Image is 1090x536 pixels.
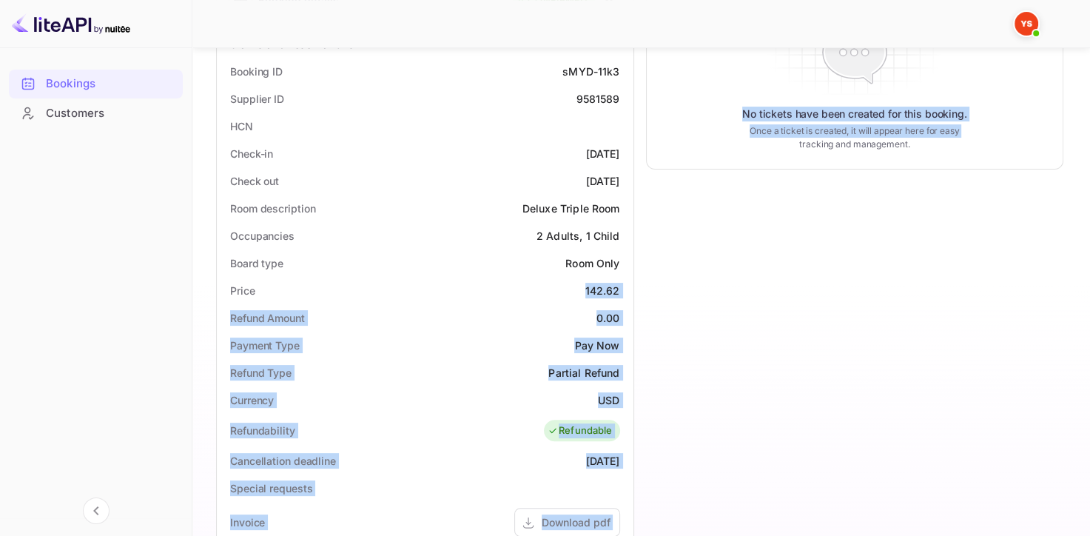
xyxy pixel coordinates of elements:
[742,107,967,121] p: No tickets have been created for this booking.
[230,453,336,469] div: Cancellation deadline
[586,453,620,469] div: [DATE]
[230,201,315,216] div: Room description
[230,118,253,134] div: HCN
[1015,12,1038,36] img: Yandex Support
[576,91,619,107] div: 9581589
[574,338,619,353] div: Pay Now
[83,498,110,524] button: Collapse navigation
[46,105,175,122] div: Customers
[230,310,305,326] div: Refund Amount
[46,76,175,93] div: Bookings
[230,423,295,438] div: Refundability
[596,310,620,326] div: 0.00
[586,173,620,189] div: [DATE]
[585,283,620,298] div: 142.62
[9,99,183,127] a: Customers
[598,392,619,408] div: USD
[230,515,265,530] div: Invoice
[230,91,284,107] div: Supplier ID
[522,201,620,216] div: Deluxe Triple Room
[562,64,619,79] div: sMYD-11k3
[586,146,620,161] div: [DATE]
[565,255,619,271] div: Room Only
[548,365,619,381] div: Partial Refund
[743,124,966,151] p: Once a ticket is created, it will appear here for easy tracking and management.
[230,338,300,353] div: Payment Type
[230,64,283,79] div: Booking ID
[536,228,620,244] div: 2 Adults, 1 Child
[230,283,255,298] div: Price
[12,12,130,36] img: LiteAPI logo
[548,423,613,438] div: Refundable
[230,228,295,244] div: Occupancies
[9,70,183,98] div: Bookings
[230,255,283,271] div: Board type
[230,392,274,408] div: Currency
[230,173,279,189] div: Check out
[230,146,273,161] div: Check-in
[230,365,292,381] div: Refund Type
[542,515,610,530] div: Download pdf
[230,480,312,496] div: Special requests
[9,70,183,97] a: Bookings
[9,99,183,128] div: Customers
